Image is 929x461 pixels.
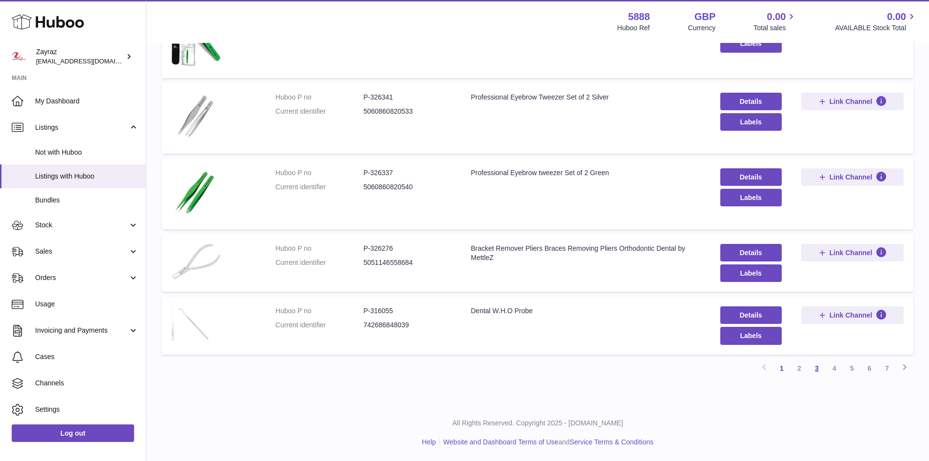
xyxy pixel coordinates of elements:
span: Link Channel [830,248,872,257]
span: 0.00 [767,10,786,23]
button: Link Channel [801,306,904,324]
span: Listings [35,123,128,132]
img: Professional Eyebrow Tweezer Set of 2 Silver [172,93,220,141]
span: Link Channel [830,173,872,181]
a: 1 [773,360,791,377]
a: Details [720,168,782,186]
dt: Huboo P no [276,306,363,316]
span: My Dashboard [35,97,138,106]
button: Labels [720,113,782,131]
span: 0.00 [887,10,906,23]
div: Zayraz [36,47,124,66]
img: Bracket Remover Pliers Braces Removing Pliers Orthodontic Dental by MettleZ [172,244,220,280]
a: Help [422,438,436,446]
a: 4 [826,360,843,377]
span: Link Channel [830,311,872,320]
dd: 5060860820540 [363,182,451,192]
p: All Rights Reserved. Copyright 2025 - [DOMAIN_NAME] [154,419,921,428]
button: Link Channel [801,93,904,110]
span: Link Channel [830,97,872,106]
strong: 5888 [628,10,650,23]
span: Bundles [35,196,138,205]
div: Bracket Remover Pliers Braces Removing Pliers Orthodontic Dental by MettleZ [471,244,700,262]
span: Listings with Huboo [35,172,138,181]
dt: Huboo P no [276,93,363,102]
a: 6 [861,360,878,377]
button: Labels [720,35,782,52]
a: 0.00 AVAILABLE Stock Total [835,10,917,33]
dt: Huboo P no [276,168,363,178]
span: Orders [35,273,128,282]
span: Channels [35,379,138,388]
div: Currency [688,23,716,33]
strong: GBP [694,10,715,23]
a: 0.00 Total sales [753,10,797,33]
div: Dental W.H.O Probe [471,306,700,316]
a: 2 [791,360,808,377]
div: Professional Eyebrow Tweezer Set of 2 Silver [471,93,700,102]
li: and [440,438,653,447]
span: Invoicing and Payments [35,326,128,335]
a: 3 [808,360,826,377]
dd: P-326276 [363,244,451,253]
a: Details [720,244,782,261]
img: internalAdmin-5888@internal.huboo.com [12,49,26,64]
div: Professional Eyebrow tweezer Set of 2 Green [471,168,700,178]
a: Log out [12,424,134,442]
button: Link Channel [801,168,904,186]
dd: P-316055 [363,306,451,316]
img: Dental W.H.O Probe [172,306,220,341]
button: Labels [720,264,782,282]
span: Not with Huboo [35,148,138,157]
span: AVAILABLE Stock Total [835,23,917,33]
button: Labels [720,327,782,344]
dd: P-326337 [363,168,451,178]
a: 7 [878,360,896,377]
a: Details [720,93,782,110]
div: Huboo Ref [617,23,650,33]
dd: P-326341 [363,93,451,102]
span: Usage [35,300,138,309]
dt: Current identifier [276,107,363,116]
dt: Current identifier [276,321,363,330]
button: Link Channel [801,244,904,261]
span: Total sales [753,23,797,33]
dt: Current identifier [276,258,363,267]
img: Professional Eyebrow tweezer Set of 2 Green [172,168,220,217]
a: Website and Dashboard Terms of Use [443,438,558,446]
span: [EMAIL_ADDRESS][DOMAIN_NAME] [36,57,143,65]
span: Stock [35,220,128,230]
a: Details [720,306,782,324]
span: Sales [35,247,128,256]
dd: 742686848039 [363,321,451,330]
dd: 5051146558684 [363,258,451,267]
dt: Current identifier [276,182,363,192]
a: Service Terms & Conditions [570,438,653,446]
a: 5 [843,360,861,377]
button: Labels [720,189,782,206]
span: Cases [35,352,138,361]
dd: 5060860820533 [363,107,451,116]
span: Settings [35,405,138,414]
dt: Huboo P no [276,244,363,253]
